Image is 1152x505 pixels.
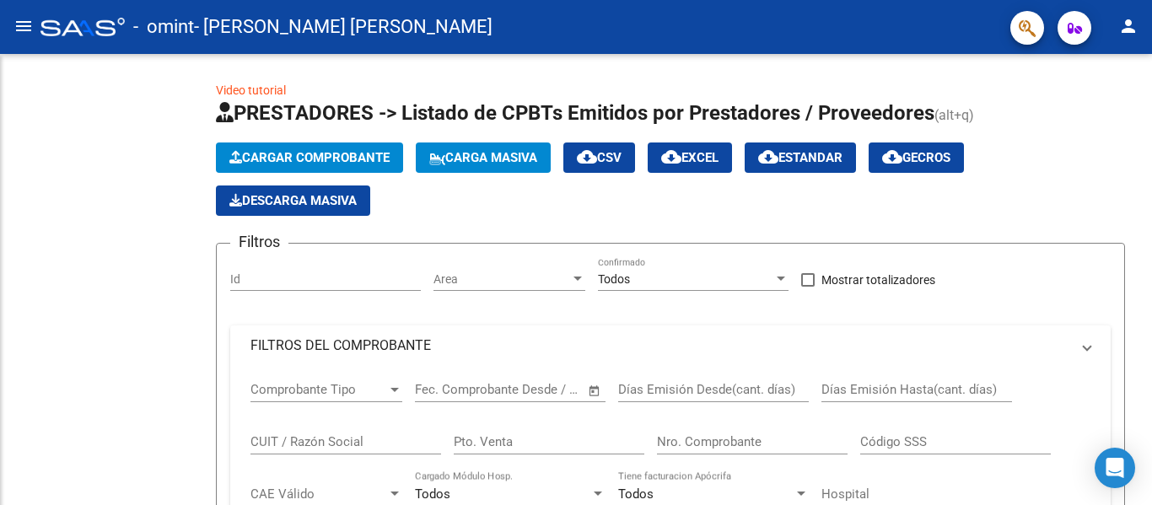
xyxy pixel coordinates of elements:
span: Estandar [758,150,842,165]
button: Cargar Comprobante [216,142,403,173]
span: Mostrar totalizadores [821,270,935,290]
span: CAE Válido [250,486,387,502]
button: EXCEL [648,142,732,173]
button: Gecros [869,142,964,173]
span: Descarga Masiva [229,193,357,208]
button: Descarga Masiva [216,185,370,216]
button: Carga Masiva [416,142,551,173]
mat-icon: cloud_download [577,147,597,167]
button: Estandar [745,142,856,173]
span: Area [433,272,570,287]
mat-icon: cloud_download [758,147,778,167]
span: EXCEL [661,150,719,165]
mat-icon: person [1118,16,1139,36]
span: Cargar Comprobante [229,150,390,165]
mat-panel-title: FILTROS DEL COMPROBANTE [250,336,1070,355]
app-download-masive: Descarga masiva de comprobantes (adjuntos) [216,185,370,216]
input: Fecha inicio [415,382,483,397]
button: Open calendar [585,381,605,400]
mat-icon: cloud_download [882,147,902,167]
h3: Filtros [230,230,288,254]
div: Open Intercom Messenger [1095,448,1135,488]
span: Gecros [882,150,950,165]
span: CSV [577,150,622,165]
span: - [PERSON_NAME] [PERSON_NAME] [194,8,493,46]
a: Video tutorial [216,83,286,97]
span: Todos [415,486,450,502]
span: Todos [598,272,630,286]
span: Carga Masiva [429,150,537,165]
input: Fecha fin [498,382,580,397]
span: (alt+q) [934,107,974,123]
span: Todos [618,486,654,502]
mat-icon: menu [13,16,34,36]
mat-icon: cloud_download [661,147,681,167]
span: - omint [133,8,194,46]
button: CSV [563,142,635,173]
span: PRESTADORES -> Listado de CPBTs Emitidos por Prestadores / Proveedores [216,101,934,125]
mat-expansion-panel-header: FILTROS DEL COMPROBANTE [230,325,1111,366]
span: Comprobante Tipo [250,382,387,397]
